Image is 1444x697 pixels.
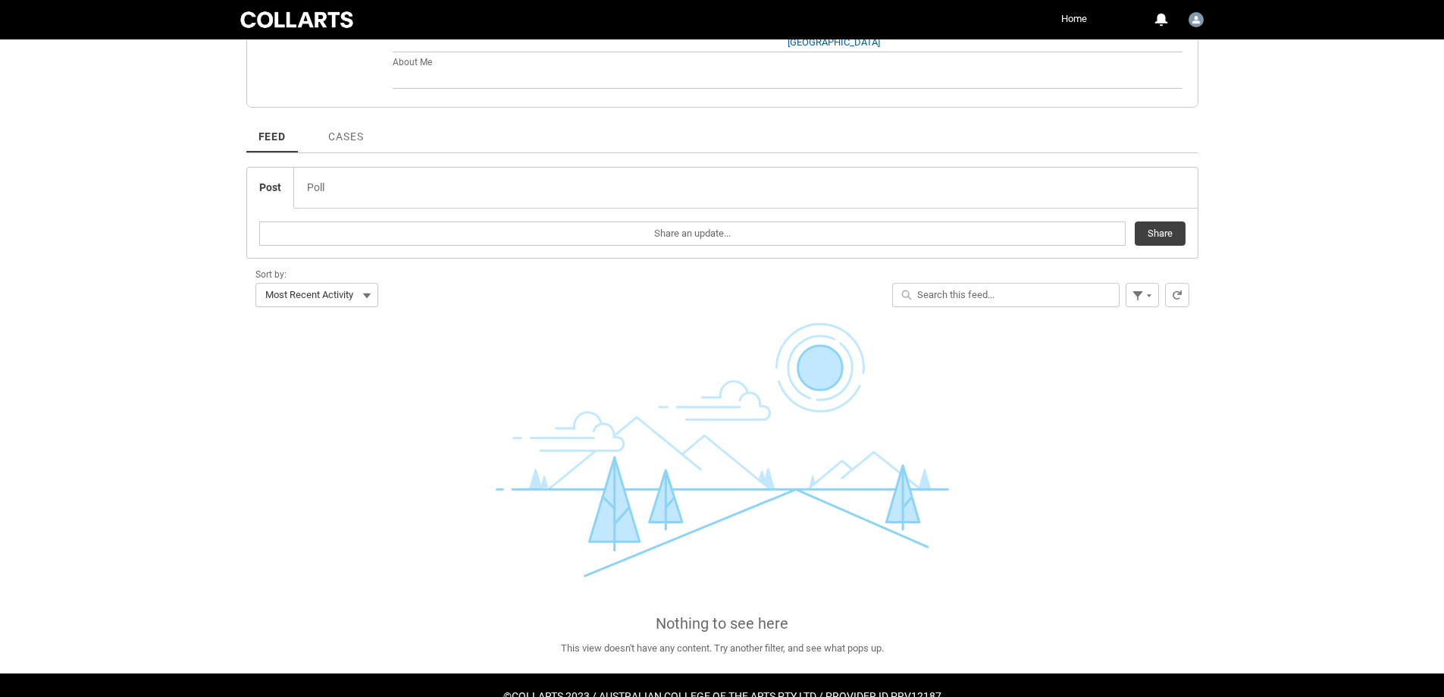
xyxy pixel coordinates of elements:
[328,130,363,143] span: Cases
[247,168,294,208] a: Post
[255,265,293,281] label: Sort by:
[294,168,337,208] a: Poll
[258,614,1186,633] h3: Nothing to see here
[788,35,1182,50] div: [GEOGRAPHIC_DATA]
[1135,221,1186,246] button: Share
[654,222,731,245] span: Share an update...
[1057,8,1091,30] a: Home
[258,130,287,143] span: Feed
[1148,222,1173,245] span: Share
[393,57,432,68] span: About Me
[259,221,1126,246] button: Share an update...
[1185,6,1208,30] button: User Profile Student.bcoulso.20230519
[892,283,1120,307] input: Search this feed...
[1165,283,1189,307] button: Refresh this feed
[255,283,378,307] button: Sort by:
[316,111,375,152] a: Cases
[265,284,353,306] span: Most Recent Activity
[246,167,1198,259] div: Chatter Publisher
[258,633,1186,655] p: This view doesn't have any content. Try another filter, and see what pops up.
[307,181,324,193] span: Poll
[246,111,299,152] a: Feed
[259,181,281,193] span: Post
[246,259,1198,664] div: Feed
[1189,12,1204,27] img: Student.bcoulso.20230519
